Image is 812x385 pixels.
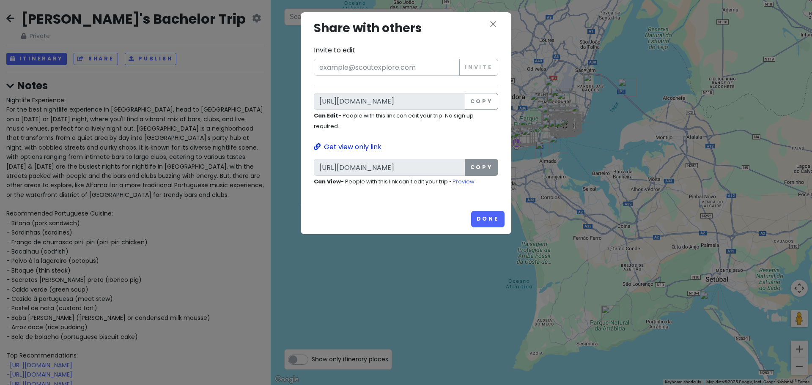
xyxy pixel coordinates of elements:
[471,211,505,227] button: Done
[314,178,341,185] strong: Can View
[314,59,460,76] input: example@scoutexplore.com
[453,178,475,185] a: Preview
[314,45,355,56] label: Invite to edit
[314,112,338,119] strong: Can Edit
[465,159,498,176] button: Copy
[459,59,498,76] button: Invite
[314,142,498,153] a: Get view only link
[314,178,475,185] small: - People with this link can't edit your trip •
[488,19,498,31] button: close
[314,159,465,176] input: Link to edit
[465,93,498,110] button: Copy
[314,93,465,110] input: Link to edit
[314,112,474,130] small: - People with this link can edit your trip. No sign up required.
[488,19,498,29] i: close
[314,19,498,38] h3: Share with others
